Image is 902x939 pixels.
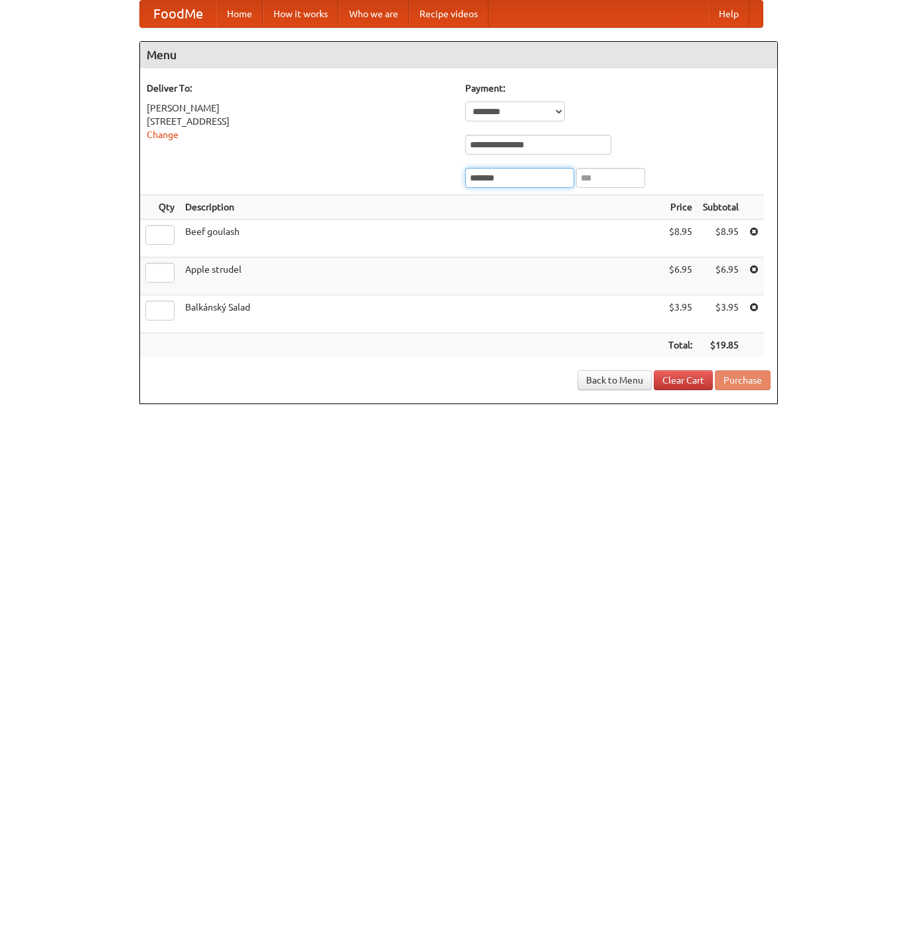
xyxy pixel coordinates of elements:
[654,370,713,390] a: Clear Cart
[577,370,652,390] a: Back to Menu
[698,333,744,358] th: $19.85
[338,1,409,27] a: Who we are
[663,333,698,358] th: Total:
[663,295,698,333] td: $3.95
[140,1,216,27] a: FoodMe
[409,1,489,27] a: Recipe videos
[140,42,777,68] h4: Menu
[708,1,749,27] a: Help
[698,220,744,257] td: $8.95
[663,257,698,295] td: $6.95
[180,195,663,220] th: Description
[663,195,698,220] th: Price
[147,102,452,115] div: [PERSON_NAME]
[663,220,698,257] td: $8.95
[715,370,771,390] button: Purchase
[465,82,771,95] h5: Payment:
[698,295,744,333] td: $3.95
[263,1,338,27] a: How it works
[180,220,663,257] td: Beef goulash
[216,1,263,27] a: Home
[698,257,744,295] td: $6.95
[147,82,452,95] h5: Deliver To:
[147,115,452,128] div: [STREET_ADDRESS]
[180,295,663,333] td: Balkánský Salad
[180,257,663,295] td: Apple strudel
[140,195,180,220] th: Qty
[698,195,744,220] th: Subtotal
[147,129,179,140] a: Change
